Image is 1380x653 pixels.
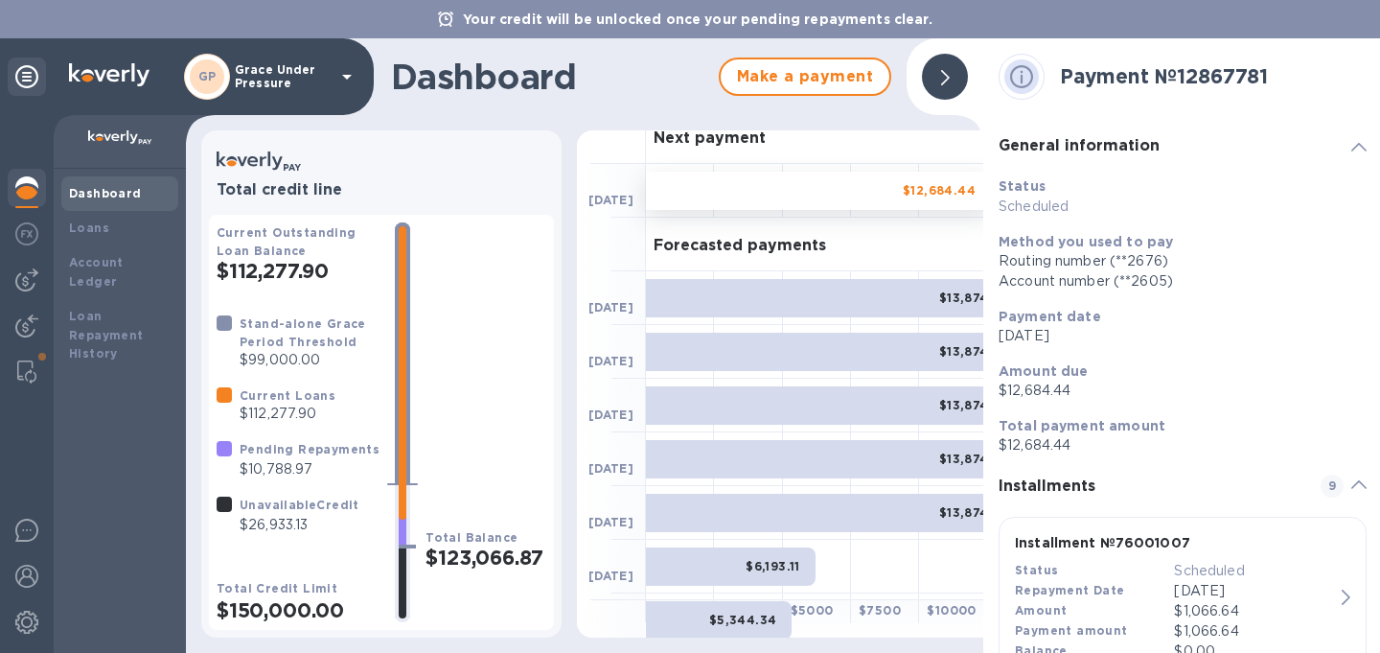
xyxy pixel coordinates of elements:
b: Status [999,178,1046,194]
b: Current Outstanding Loan Balance [217,225,356,258]
img: Foreign exchange [15,222,38,245]
div: $1,066.64 [1174,601,1333,621]
b: [DATE] [588,408,633,422]
b: [DATE] [588,461,633,476]
b: General information [999,136,1160,154]
b: Loans [69,221,109,235]
b: $6,193.11 [746,559,800,573]
b: Installments [999,477,1095,495]
b: $ 7500 [859,603,901,618]
p: [DATE] [1174,581,1333,601]
div: Installments9 [999,455,1367,517]
b: Repayment Date [1015,583,1125,597]
b: Your credit will be unlocked once your pending repayments clear. [463,12,932,27]
b: [DATE] [588,354,633,368]
b: Payment № 12867781 [1060,64,1268,88]
h3: Total credit line [217,181,546,199]
b: Account Ledger [69,255,124,289]
p: $10,788.97 [240,459,379,479]
b: Amount due [999,363,1089,379]
img: Logo [69,63,149,86]
p: $99,000.00 [240,350,379,370]
p: Grace Under Pressure [235,63,331,90]
b: Total Credit Limit [217,581,337,595]
b: $13,874.60 [939,344,1010,359]
span: 9 [1321,475,1344,498]
b: Stand-alone Grace Period Threshold [240,316,366,349]
p: Scheduled [999,197,1367,217]
b: $12,684.44 [903,183,976,198]
div: Unpin categories [8,58,46,96]
b: Unavailable Credit [240,498,359,512]
p: $12,684.44 [999,435,1367,455]
b: $13,874.60 [939,452,1010,466]
button: Make a payment [719,58,891,96]
b: Loan Repayment History [69,309,144,361]
b: $ 10000 [927,603,976,618]
b: [DATE] [588,515,633,529]
div: Routing number (**2676) [999,251,1367,271]
h2: $112,277.90 [217,259,379,283]
h1: Dashboard [391,57,709,97]
b: Current Loans [240,388,335,403]
h3: Next payment [654,129,766,148]
b: $ 5000 [791,603,834,618]
b: Payment amount [1015,623,1128,638]
b: Status [1015,563,1058,577]
b: [DATE] [588,300,633,315]
b: $13,874.60 [939,505,1010,520]
b: Payment date [999,309,1101,324]
span: Make a payment [736,65,874,88]
p: $12,684.44 [999,381,1367,401]
b: Installment № 76001007 [1015,535,1190,550]
b: [DATE] [588,569,633,583]
b: Amount [1015,603,1067,618]
h2: $123,066.87 [425,546,546,570]
h2: $150,000.00 [217,598,379,622]
b: Dashboard [69,186,142,200]
p: Scheduled [1174,561,1333,581]
p: $1,066.64 [1174,621,1333,641]
p: $26,933.13 [240,515,359,535]
b: Total payment amount [999,418,1165,433]
b: GP [198,69,217,83]
b: [DATE] [588,193,633,207]
div: Account number (**2605) [999,271,1367,292]
b: Method you used to pay [999,234,1173,249]
b: Pending Repayments [240,442,379,456]
b: $5,344.34 [709,613,777,627]
h3: Forecasted payments [654,237,826,255]
b: $13,874.60 [939,398,1010,412]
div: General information [999,115,1367,176]
b: Total Balance [425,530,517,545]
p: [DATE] [999,326,1367,346]
p: $112,277.90 [240,404,335,424]
b: $13,874.60 [939,291,1010,305]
